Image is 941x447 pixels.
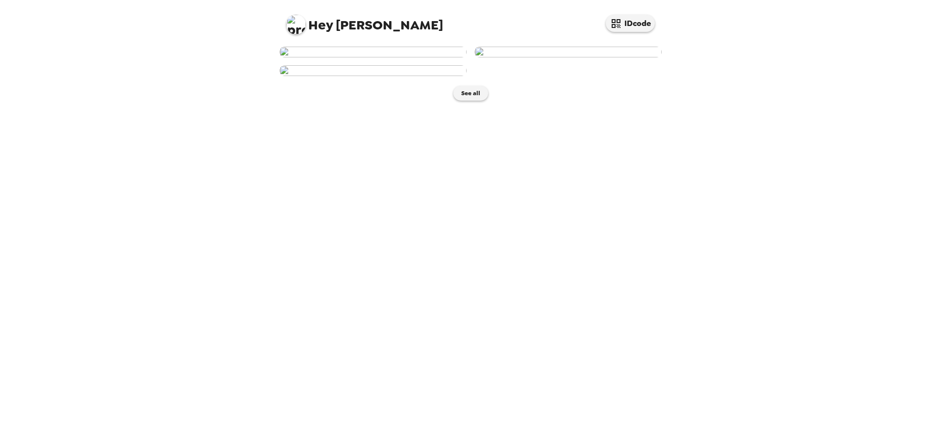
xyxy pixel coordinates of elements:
[606,15,655,32] button: IDcode
[308,16,333,34] span: Hey
[286,15,306,34] img: profile pic
[279,47,467,57] img: user-273476
[279,65,467,76] img: user-272350
[474,47,662,57] img: user-272738
[286,10,443,32] span: [PERSON_NAME]
[453,86,488,101] button: See all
